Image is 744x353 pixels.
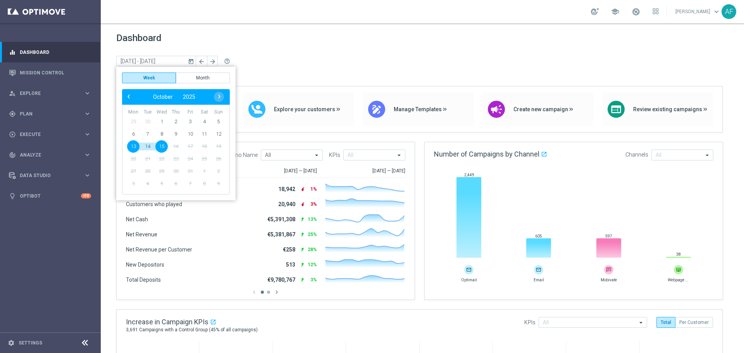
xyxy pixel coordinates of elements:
span: 11 [198,128,210,140]
span: 19 [212,140,225,153]
a: Settings [19,341,42,345]
span: 2025 [183,94,195,100]
i: gps_fixed [9,110,16,117]
span: 14 [141,140,154,153]
button: ‹ [124,92,134,102]
i: lightbulb [9,193,16,200]
span: 1 [155,115,168,128]
a: Mission Control [20,62,91,83]
bs-daterangepicker-container: calendar [116,67,236,200]
span: Analyze [20,153,84,157]
span: 3 [184,115,196,128]
span: 6 [127,128,139,140]
span: 30 [170,165,182,177]
span: 18 [198,140,210,153]
span: Data Studio [20,173,84,178]
th: weekday [126,109,141,115]
div: Data Studio [9,172,84,179]
span: 9 [212,177,225,190]
span: Execute [20,132,84,137]
th: weekday [169,109,183,115]
th: weekday [155,109,169,115]
i: equalizer [9,49,16,56]
th: weekday [141,109,155,115]
button: › [214,92,224,102]
span: 10 [184,128,196,140]
button: Data Studio keyboard_arrow_right [9,172,91,179]
span: 20 [127,153,139,165]
button: Mission Control [9,70,91,76]
span: 13 [127,140,139,153]
span: October [153,94,173,100]
button: gps_fixed Plan keyboard_arrow_right [9,111,91,117]
span: 9 [170,128,182,140]
span: 5 [212,115,225,128]
span: 29 [155,165,168,177]
span: 7 [184,177,196,190]
button: 2025 [178,92,200,102]
span: 15 [155,140,168,153]
a: [PERSON_NAME]keyboard_arrow_down [675,6,722,17]
span: Explore [20,91,84,96]
i: keyboard_arrow_right [84,172,91,179]
span: 8 [198,177,210,190]
div: Optibot [9,186,91,206]
a: Optibot [20,186,81,206]
span: 25 [198,153,210,165]
span: 2 [170,115,182,128]
span: 27 [127,165,139,177]
div: AF [722,4,736,19]
div: Mission Control [9,62,91,83]
span: 2 [212,165,225,177]
span: 4 [141,177,154,190]
div: Plan [9,110,84,117]
span: keyboard_arrow_down [712,7,721,16]
span: 6 [170,177,182,190]
button: Month [176,72,230,83]
span: 30 [141,115,154,128]
span: 7 [141,128,154,140]
span: 12 [212,128,225,140]
div: Analyze [9,152,84,158]
span: 5 [155,177,168,190]
span: Plan [20,112,84,116]
button: track_changes Analyze keyboard_arrow_right [9,152,91,158]
span: 4 [198,115,210,128]
th: weekday [197,109,212,115]
button: person_search Explore keyboard_arrow_right [9,90,91,96]
button: lightbulb Optibot +10 [9,193,91,199]
span: 17 [184,140,196,153]
span: 24 [184,153,196,165]
th: weekday [211,109,226,115]
div: Explore [9,90,84,97]
span: 1 [198,165,210,177]
i: keyboard_arrow_right [84,151,91,158]
span: › [214,91,224,102]
span: 23 [170,153,182,165]
span: 21 [141,153,154,165]
span: 31 [184,165,196,177]
button: play_circle_outline Execute keyboard_arrow_right [9,131,91,138]
span: ‹ [124,91,134,102]
div: +10 [81,193,91,198]
button: October [148,92,178,102]
bs-datepicker-navigation-view: ​ ​ ​ [124,92,224,102]
span: 22 [155,153,168,165]
button: Week [122,72,176,83]
i: settings [8,339,15,346]
i: keyboard_arrow_right [84,131,91,138]
a: Dashboard [20,42,91,62]
span: 29 [127,115,139,128]
button: equalizer Dashboard [9,49,91,55]
span: school [611,7,619,16]
div: Dashboard [9,42,91,62]
span: 16 [170,140,182,153]
i: person_search [9,90,16,97]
